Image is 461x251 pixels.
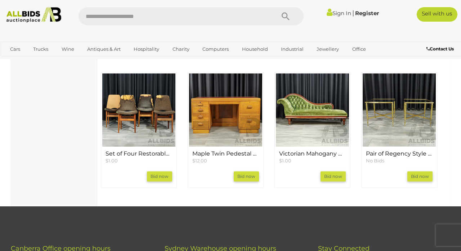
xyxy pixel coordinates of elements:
a: Sign In [327,10,351,17]
h4: Maple Twin Pedestal Desk, Ex Old Parliament House, Department of the Senate [192,151,259,157]
p: $1.00 [106,157,172,164]
button: Search [268,7,304,25]
img: Allbids.com.au [3,7,64,23]
div: Pair of Regency Style Brass Side Tables with Glass Tops [361,72,437,188]
b: Contact Us [426,46,454,51]
a: Office [348,43,371,55]
a: Computers [198,43,233,55]
div: Maple Twin Pedestal Desk, Ex Old Parliament House, Department of the Senate [188,72,264,188]
a: Charity [168,43,194,55]
a: Jewellery [312,43,344,55]
a: Sell with us [417,7,457,22]
a: Trucks [28,43,53,55]
h4: Victorian Mahogany Open Ended Chaise Lounge [279,151,346,157]
h2: Similar items you may be interested in [105,53,433,59]
a: Cars [5,43,25,55]
a: Bid now [321,171,346,181]
a: Maple Twin Pedestal Desk, Ex Old Parliament House, Department of the Senate $12.00 [192,151,259,164]
p: $12.00 [192,157,259,164]
img: Pair of Regency Style Brass Side Tables with Glass Tops [363,73,436,147]
a: Set of Four Restorable Teak Framed Dining Chairs $1.00 [106,151,172,164]
a: Industrial [276,43,308,55]
p: No Bids [366,157,433,164]
span: | [352,9,354,17]
h4: Set of Four Restorable Teak Framed Dining Chairs [106,151,172,157]
a: Contact Us [426,45,456,53]
img: Set of Four Restorable Teak Framed Dining Chairs [102,73,175,147]
a: Bid now [407,171,433,181]
a: Bid now [147,171,172,181]
a: Household [237,43,273,55]
h4: Pair of Regency Style Brass Side Tables with Glass Tops [366,151,433,157]
a: Pair of Regency Style Brass Side Tables with Glass Tops No Bids [366,151,433,164]
img: Victorian Mahogany Open Ended Chaise Lounge [276,73,349,147]
a: Hospitality [129,43,164,55]
a: Antiques & Art [82,43,125,55]
a: Bid now [234,171,259,181]
img: Maple Twin Pedestal Desk, Ex Old Parliament House, Department of the Senate [189,73,262,147]
a: Wine [57,43,79,55]
p: $1.00 [279,157,346,164]
a: Register [355,10,379,17]
div: Set of Four Restorable Teak Framed Dining Chairs [101,72,177,188]
a: [GEOGRAPHIC_DATA] [33,55,94,67]
a: Sports [5,55,30,67]
div: Victorian Mahogany Open Ended Chaise Lounge [274,72,350,188]
a: Victorian Mahogany Open Ended Chaise Lounge $1.00 [279,151,346,164]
